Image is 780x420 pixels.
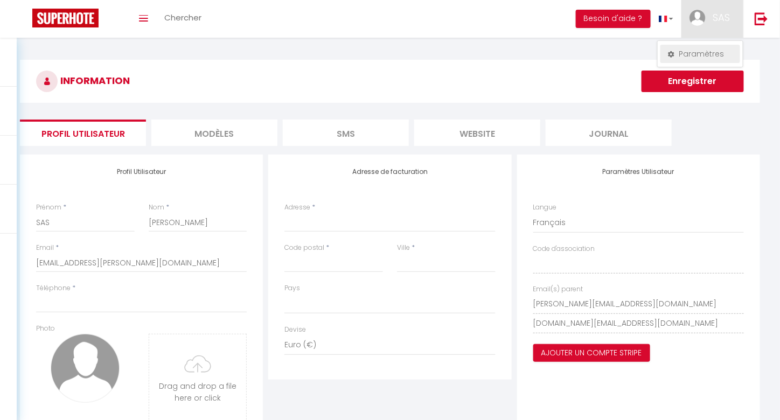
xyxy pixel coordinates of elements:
li: website [414,120,540,146]
h4: Profil Utilisateur [36,168,247,176]
h4: Paramètres Utilisateur [533,168,744,176]
label: Langue [533,202,557,213]
label: Ville [397,243,410,253]
h4: Adresse de facturation [284,168,495,176]
label: Email [36,243,54,253]
button: Ouvrir le widget de chat LiveChat [9,4,41,37]
li: Journal [546,120,672,146]
span: SAS [713,11,730,24]
label: Pays [284,283,300,293]
button: Besoin d'aide ? [576,10,651,28]
label: Email(s) parent [533,284,583,295]
label: Adresse [284,202,310,213]
label: Photo [36,324,55,334]
button: Enregistrer [642,71,744,92]
img: ... [690,10,706,26]
label: Téléphone [36,283,71,293]
label: Code postal [284,243,324,253]
li: SMS [283,120,409,146]
span: Chercher [164,12,201,23]
li: Profil Utilisateur [20,120,146,146]
a: Paramètres [660,45,740,63]
label: Code d'association [533,244,595,254]
img: logout [755,12,768,25]
label: Prénom [36,202,61,213]
img: avatar.png [51,334,120,403]
label: Devise [284,325,306,335]
h3: INFORMATION [20,60,760,103]
button: Ajouter un compte Stripe [533,344,650,362]
img: Super Booking [32,9,99,27]
label: Nom [149,202,164,213]
li: MODÈLES [151,120,277,146]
